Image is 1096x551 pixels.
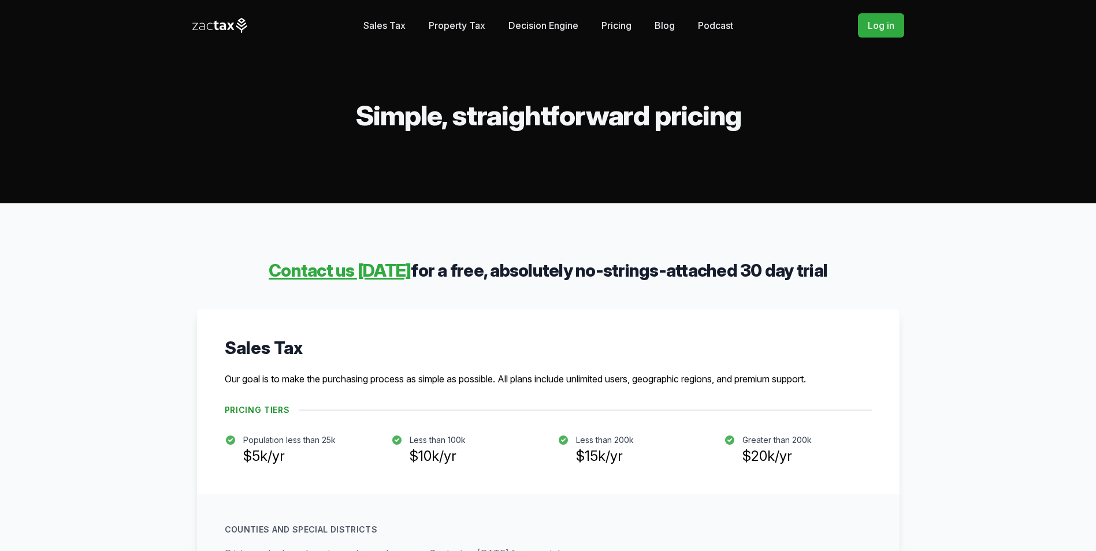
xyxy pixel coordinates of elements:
[225,337,872,358] h3: Sales Tax
[429,14,485,37] a: Property Tax
[410,434,466,446] p: Less than 100k
[858,13,904,38] a: Log in
[742,434,812,446] p: Greater than 200k
[225,404,299,416] h4: Pricing Tiers
[363,14,406,37] a: Sales Tax
[410,446,466,467] h3: $10k/yr
[225,372,872,386] p: Our goal is to make the purchasing process as simple as possible. All plans include unlimited use...
[742,446,812,467] h3: $20k/yr
[601,14,631,37] a: Pricing
[508,14,578,37] a: Decision Engine
[655,14,675,37] a: Blog
[192,102,904,129] h2: Simple, straightforward pricing
[698,14,733,37] a: Podcast
[576,434,634,446] p: Less than 200k
[197,259,900,282] h3: for a free, absolutely no-strings-attached 30 day trial
[243,446,336,467] h3: $5k/yr
[225,524,378,535] p: Counties and Special Districts
[269,260,411,281] a: Contact us [DATE]
[576,446,634,467] h3: $15k/yr
[243,434,336,446] p: Population less than 25k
